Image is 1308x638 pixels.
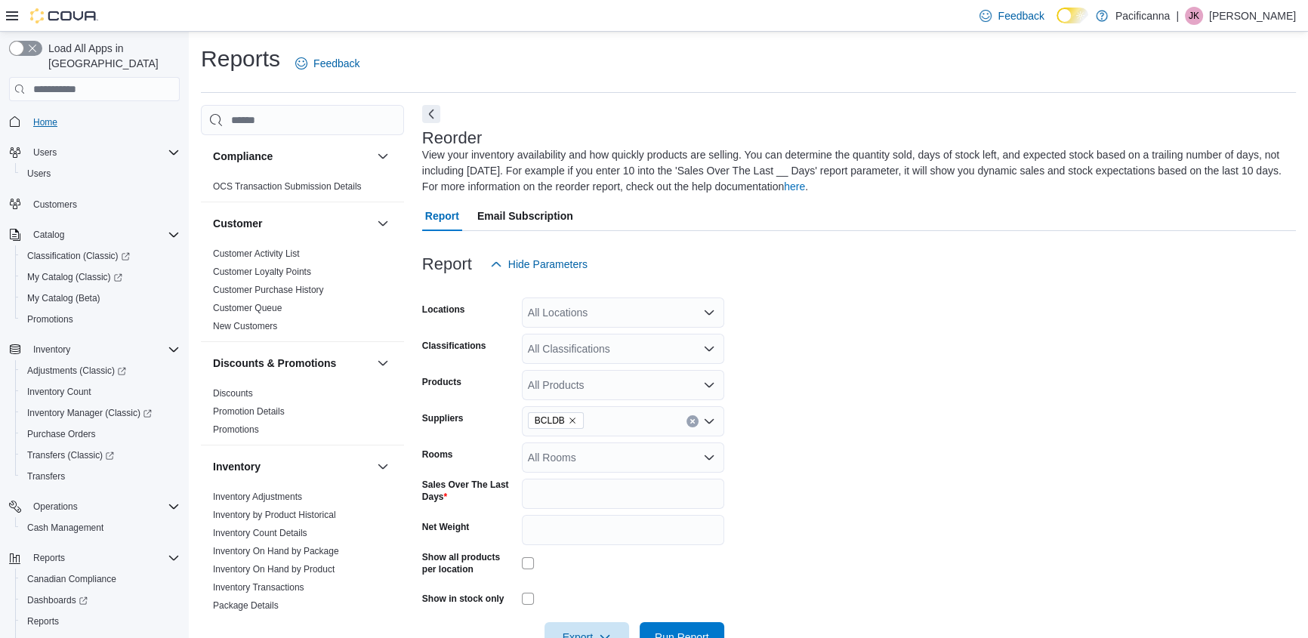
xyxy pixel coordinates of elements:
[784,180,805,193] a: here
[213,267,311,277] a: Customer Loyalty Points
[201,177,404,202] div: Compliance
[21,165,57,183] a: Users
[15,381,186,402] button: Inventory Count
[21,570,122,588] a: Canadian Compliance
[213,321,277,331] a: New Customers
[42,41,180,71] span: Load All Apps in [GEOGRAPHIC_DATA]
[27,615,59,627] span: Reports
[1057,23,1057,24] span: Dark Mode
[374,214,392,233] button: Customer
[27,549,180,567] span: Reports
[27,428,96,440] span: Purchase Orders
[15,424,186,445] button: Purchase Orders
[1209,7,1296,25] p: [PERSON_NAME]
[422,521,469,533] label: Net Weight
[27,341,180,359] span: Inventory
[21,310,180,328] span: Promotions
[15,590,186,611] a: Dashboards
[15,288,186,309] button: My Catalog (Beta)
[21,425,102,443] a: Purchase Orders
[213,303,282,313] a: Customer Queue
[21,268,180,286] span: My Catalog (Classic)
[15,569,186,590] button: Canadian Compliance
[27,168,51,180] span: Users
[21,247,136,265] a: Classification (Classic)
[15,360,186,381] a: Adjustments (Classic)
[213,581,304,593] span: Inventory Transactions
[213,405,285,418] span: Promotion Details
[213,424,259,435] a: Promotions
[21,268,128,286] a: My Catalog (Classic)
[3,339,186,360] button: Inventory
[27,195,180,214] span: Customers
[535,413,565,428] span: BCLDB
[21,362,180,380] span: Adjustments (Classic)
[213,248,300,259] a: Customer Activity List
[21,289,106,307] a: My Catalog (Beta)
[27,271,122,283] span: My Catalog (Classic)
[33,116,57,128] span: Home
[484,249,594,279] button: Hide Parameters
[15,309,186,330] button: Promotions
[213,266,311,278] span: Customer Loyalty Points
[3,547,186,569] button: Reports
[213,563,335,575] span: Inventory On Hand by Product
[21,425,180,443] span: Purchase Orders
[27,226,180,244] span: Catalog
[33,146,57,159] span: Users
[27,498,180,516] span: Operations
[15,267,186,288] a: My Catalog (Classic)
[686,415,699,427] button: Clear input
[213,302,282,314] span: Customer Queue
[21,467,71,485] a: Transfers
[213,356,336,371] h3: Discounts & Promotions
[33,552,65,564] span: Reports
[21,446,120,464] a: Transfers (Classic)
[27,470,65,482] span: Transfers
[1115,7,1170,25] p: Pacificanna
[21,591,180,609] span: Dashboards
[213,492,302,502] a: Inventory Adjustments
[3,142,186,163] button: Users
[213,216,262,231] h3: Customer
[27,250,130,262] span: Classification (Classic)
[15,611,186,632] button: Reports
[313,56,359,71] span: Feedback
[422,412,464,424] label: Suppliers
[422,376,461,388] label: Products
[3,193,186,215] button: Customers
[27,112,180,131] span: Home
[213,510,336,520] a: Inventory by Product Historical
[213,527,307,539] span: Inventory Count Details
[21,570,180,588] span: Canadian Compliance
[998,8,1044,23] span: Feedback
[213,149,371,164] button: Compliance
[213,424,259,436] span: Promotions
[21,289,180,307] span: My Catalog (Beta)
[422,105,440,123] button: Next
[201,44,280,74] h1: Reports
[21,404,180,422] span: Inventory Manager (Classic)
[15,445,186,466] a: Transfers (Classic)
[422,147,1288,195] div: View your inventory availability and how quickly products are selling. You can determine the quan...
[33,344,70,356] span: Inventory
[30,8,98,23] img: Cova
[3,224,186,245] button: Catalog
[703,343,715,355] button: Open list of options
[1189,7,1199,25] span: JK
[213,459,371,474] button: Inventory
[528,412,584,429] span: BCLDB
[213,320,277,332] span: New Customers
[201,245,404,341] div: Customer
[213,284,324,296] span: Customer Purchase History
[568,416,577,425] button: Remove BCLDB from selection in this group
[21,404,158,422] a: Inventory Manager (Classic)
[213,459,261,474] h3: Inventory
[213,180,362,193] span: OCS Transaction Submission Details
[213,599,279,612] span: Package Details
[703,307,715,319] button: Open list of options
[21,165,180,183] span: Users
[27,498,84,516] button: Operations
[15,163,186,184] button: Users
[213,564,335,575] a: Inventory On Hand by Product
